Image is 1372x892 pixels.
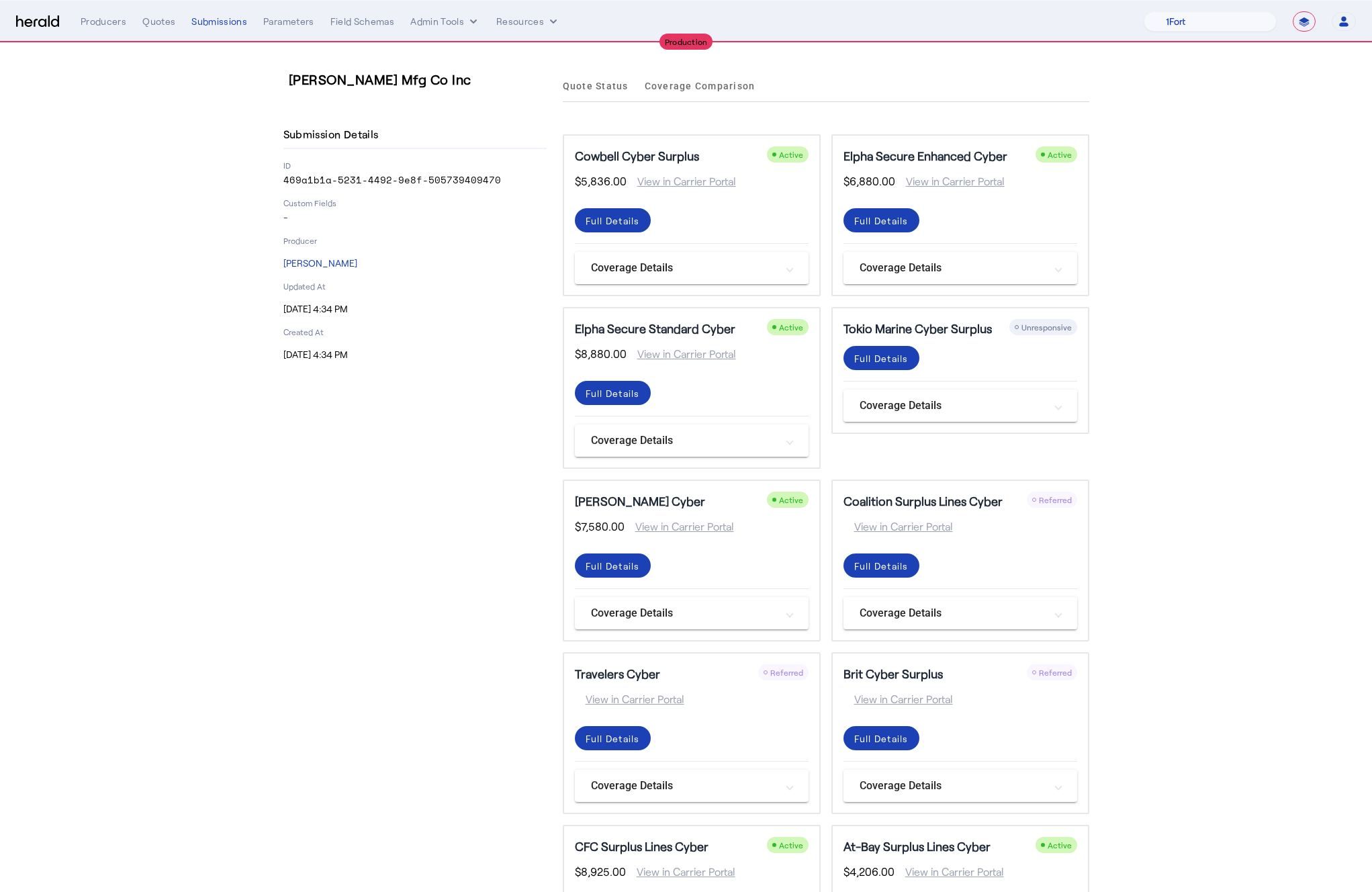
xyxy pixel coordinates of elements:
[496,15,560,28] button: Resources dropdown menu
[563,70,629,102] a: Quote Status
[860,260,1045,276] mat-panel-title: Coverage Details
[575,381,651,405] button: Full Details
[283,348,547,361] p: [DATE] 4:34 PM
[591,605,776,621] mat-panel-title: Coverage Details
[843,519,953,535] span: View in Carrier Portal
[843,173,895,189] span: $6,880.00
[410,15,480,28] button: internal dropdown menu
[283,211,547,224] p: -
[843,664,943,683] h5: Brit Cyber Surplus
[843,837,991,856] h5: At-Bay Surplus Lines Cyber
[283,257,547,270] p: [PERSON_NAME]
[779,322,803,332] span: Active
[895,864,1004,880] span: View in Carrier Portal
[779,150,803,159] span: Active
[843,726,919,750] button: Full Details
[16,15,59,28] img: Herald Logo
[575,837,708,856] h5: CFC Surplus Lines Cyber
[626,864,735,880] span: View in Carrier Portal
[860,605,1045,621] mat-panel-title: Coverage Details
[575,664,660,683] h5: Travelers Cyber
[591,260,776,276] mat-panel-title: Coverage Details
[1021,322,1072,332] span: Unresponsive
[779,495,803,504] span: Active
[575,146,699,165] h5: Cowbell Cyber Surplus
[659,34,713,50] div: Production
[843,770,1077,802] mat-expansion-panel-header: Coverage Details
[860,778,1045,794] mat-panel-title: Coverage Details
[575,519,625,535] span: $7,580.00
[854,351,909,365] div: Full Details
[854,731,909,746] div: Full Details
[860,398,1045,414] mat-panel-title: Coverage Details
[1048,840,1072,850] span: Active
[586,386,640,400] div: Full Details
[586,731,640,746] div: Full Details
[575,492,705,510] h5: [PERSON_NAME] Cyber
[591,778,776,794] mat-panel-title: Coverage Details
[283,173,547,187] p: 469a1b1a-5231-4492-9e8f-505739409470
[283,160,547,171] p: ID
[625,519,734,535] span: View in Carrier Portal
[627,346,736,362] span: View in Carrier Portal
[627,173,736,189] span: View in Carrier Portal
[575,864,626,880] span: $8,925.00
[575,346,627,362] span: $8,880.00
[575,597,809,629] mat-expansion-panel-header: Coverage Details
[1039,495,1072,504] span: Referred
[645,81,756,91] span: Coverage Comparison
[843,597,1077,629] mat-expansion-panel-header: Coverage Details
[843,691,953,707] span: View in Carrier Portal
[575,553,651,578] button: Full Details
[191,15,247,28] div: Submissions
[843,553,919,578] button: Full Details
[575,252,809,284] mat-expansion-panel-header: Coverage Details
[591,433,776,449] mat-panel-title: Coverage Details
[854,559,909,573] div: Full Details
[843,319,992,338] h5: Tokio Marine Cyber Surplus
[330,15,395,28] div: Field Schemas
[843,146,1007,165] h5: Elpha Secure Enhanced Cyber
[779,840,803,850] span: Active
[770,668,803,677] span: Referred
[843,492,1003,510] h5: Coalition Surplus Lines Cyber
[283,126,384,142] h4: Submission Details
[586,559,640,573] div: Full Details
[843,208,919,232] button: Full Details
[843,390,1077,422] mat-expansion-panel-header: Coverage Details
[586,214,640,228] div: Full Details
[283,326,547,337] p: Created At
[575,726,651,750] button: Full Details
[575,691,684,707] span: View in Carrier Portal
[575,770,809,802] mat-expansion-panel-header: Coverage Details
[575,425,809,457] mat-expansion-panel-header: Coverage Details
[843,252,1077,284] mat-expansion-panel-header: Coverage Details
[1039,668,1072,677] span: Referred
[142,15,175,28] div: Quotes
[645,70,756,102] a: Coverage Comparison
[289,70,552,89] h3: [PERSON_NAME] Mfg Co Inc
[563,81,629,91] span: Quote Status
[283,235,547,246] p: Producer
[283,302,547,316] p: [DATE] 4:34 PM
[843,864,895,880] span: $4,206.00
[575,208,651,232] button: Full Details
[854,214,909,228] div: Full Details
[843,346,919,370] button: Full Details
[263,15,314,28] div: Parameters
[575,173,627,189] span: $5,836.00
[1048,150,1072,159] span: Active
[81,15,126,28] div: Producers
[895,173,1005,189] span: View in Carrier Portal
[283,281,547,292] p: Updated At
[283,197,547,208] p: Custom Fields
[575,319,735,338] h5: Elpha Secure Standard Cyber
